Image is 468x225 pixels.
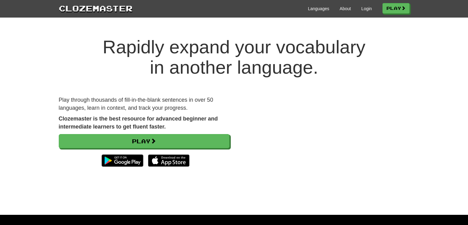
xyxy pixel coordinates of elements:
a: About [340,6,351,12]
p: Play through thousands of fill-in-the-blank sentences in over 50 languages, learn in context, and... [59,96,230,112]
a: Clozemaster [59,2,133,14]
img: Download_on_the_App_Store_Badge_US-UK_135x40-25178aeef6eb6b83b96f5f2d004eda3bffbb37122de64afbaef7... [148,154,190,167]
a: Login [361,6,372,12]
a: Languages [308,6,329,12]
a: Play [382,3,410,14]
a: Play [59,134,230,148]
img: Get it on Google Play [98,151,146,170]
strong: Clozemaster is the best resource for advanced beginner and intermediate learners to get fluent fa... [59,116,218,130]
